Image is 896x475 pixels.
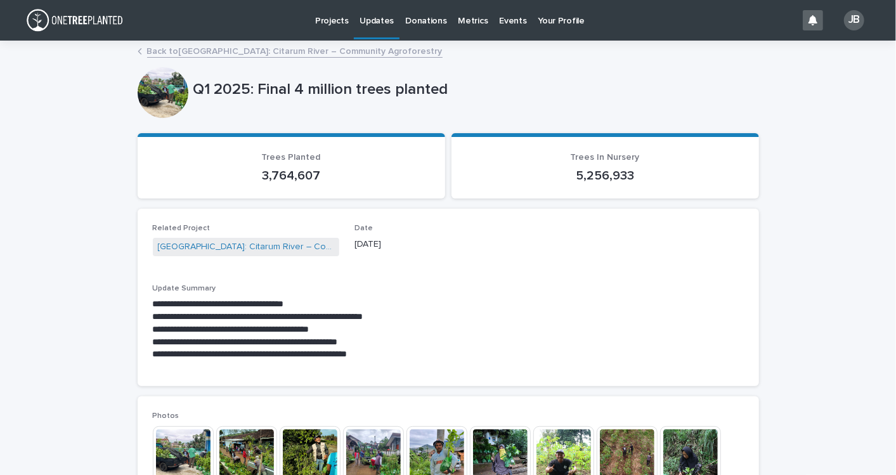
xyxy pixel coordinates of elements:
[262,153,321,162] span: Trees Planted
[153,285,216,292] span: Update Summary
[153,224,211,232] span: Related Project
[354,224,373,232] span: Date
[467,168,744,183] p: 5,256,933
[153,168,430,183] p: 3,764,607
[844,10,864,30] div: JB
[153,412,179,420] span: Photos
[158,240,335,254] a: [GEOGRAPHIC_DATA]: Citarum River – Community Agroforestry
[25,8,124,33] img: dXRWmr73QAemm51gdz5J
[571,153,640,162] span: Trees In Nursery
[193,81,754,99] p: Q1 2025: Final 4 million trees planted
[354,238,542,251] p: [DATE]
[147,43,443,58] a: Back to[GEOGRAPHIC_DATA]: Citarum River – Community Agroforestry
